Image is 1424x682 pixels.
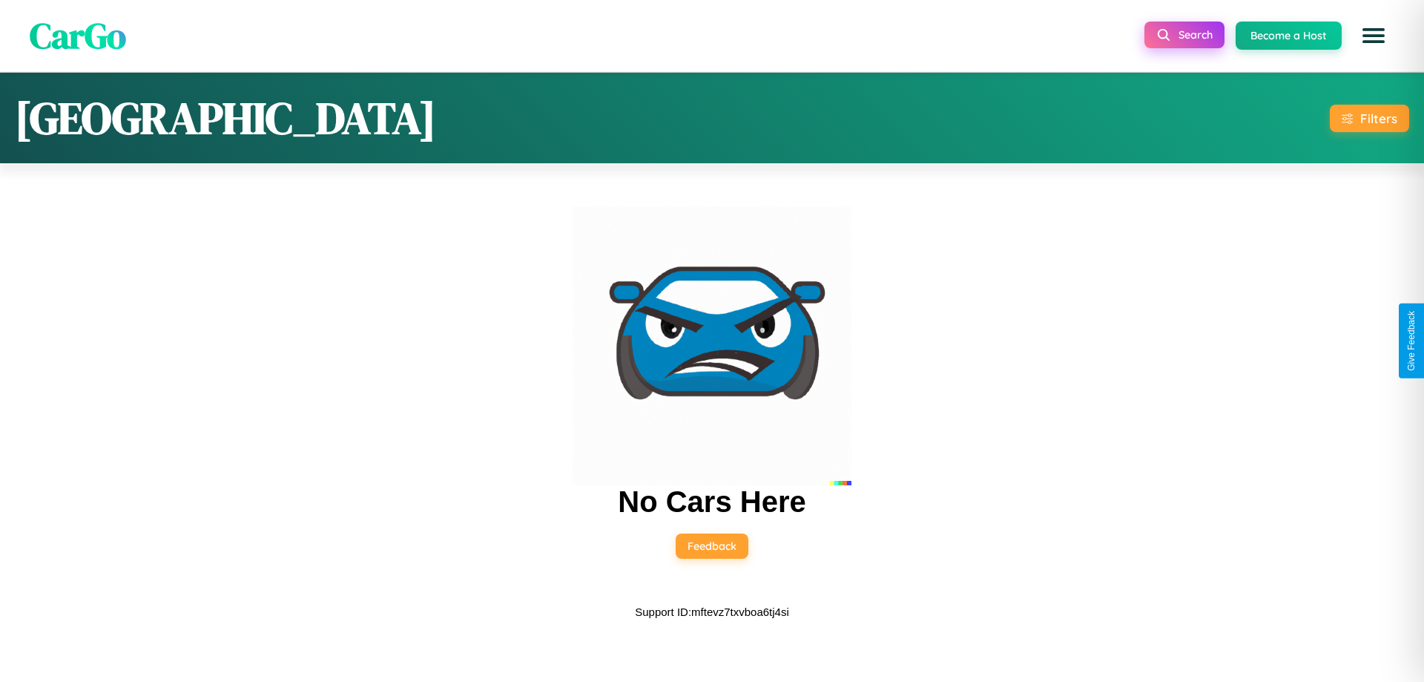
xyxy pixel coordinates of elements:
[15,88,436,148] h1: [GEOGRAPHIC_DATA]
[1353,15,1394,56] button: Open menu
[1144,22,1224,48] button: Search
[30,11,126,60] span: CarGo
[573,206,851,485] img: car
[635,602,789,622] p: Support ID: mftevz7txvboa6tj4si
[618,485,805,519] h2: No Cars Here
[1179,28,1213,42] span: Search
[1236,22,1342,50] button: Become a Host
[1406,311,1417,371] div: Give Feedback
[1360,111,1397,126] div: Filters
[1330,105,1409,132] button: Filters
[676,534,748,559] button: Feedback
